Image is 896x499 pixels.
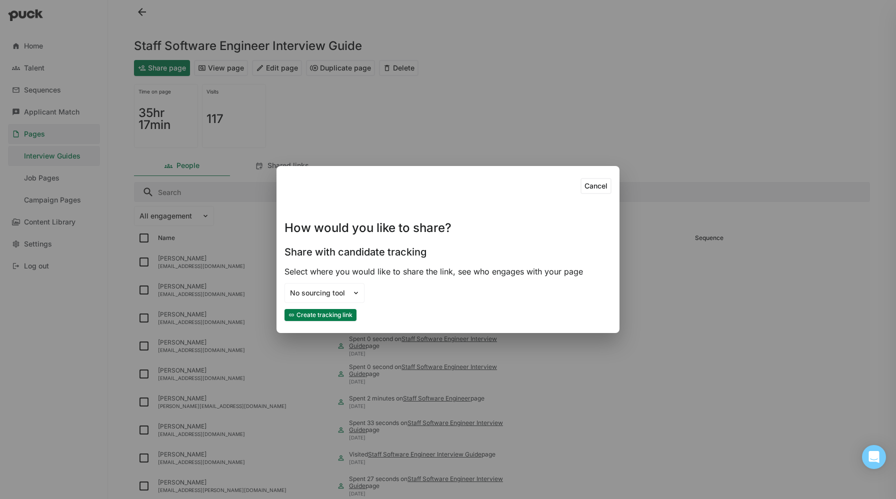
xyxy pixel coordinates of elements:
div: Select where you would like to share the link, see who engages with your page [284,266,611,277]
div: No sourcing tool [290,289,347,297]
h1: How would you like to share? [284,222,451,234]
h3: Share with candidate tracking [284,246,426,258]
div: Open Intercom Messenger [862,445,886,469]
button: Create tracking link [284,309,356,321]
button: Cancel [580,178,611,194]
